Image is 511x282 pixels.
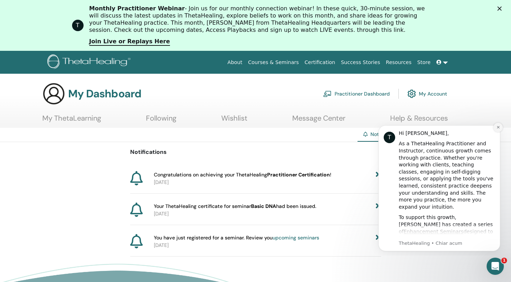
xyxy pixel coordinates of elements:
[31,95,127,172] div: To support this growth, [PERSON_NAME] has created a series of designed to help you refine your kn...
[47,54,133,70] img: logo.png
[224,56,245,69] a: About
[368,119,511,256] iframe: Intercom notifications mesaj
[89,38,170,46] a: Join Live or Replays Here
[390,114,448,128] a: Help & Resources
[36,110,96,116] a: Enhancement Seminars
[89,5,185,12] b: Monthly Practitioner Webinar
[154,242,381,249] p: [DATE]
[126,4,135,13] button: Dismiss notification
[407,86,447,102] a: My Account
[146,114,176,128] a: Following
[68,87,141,100] h3: My Dashboard
[267,171,330,178] b: Practitioner Certification
[501,258,507,263] span: 1
[415,56,434,69] a: Store
[31,121,127,128] p: Message from ThetaHealing, sent Chiar acum
[487,258,504,275] iframe: Intercom live chat
[273,234,319,241] a: upcoming seminars
[221,114,247,128] a: Wishlist
[154,171,331,179] span: Congratulations on achieving your ThetaHealing !
[42,114,101,128] a: My ThetaLearning
[407,88,416,100] img: cog.svg
[323,91,332,97] img: chalkboard-teacher.svg
[154,210,381,218] p: [DATE]
[383,56,415,69] a: Resources
[154,234,319,242] span: You have just registered for a seminar. Review you
[338,56,383,69] a: Success Stories
[302,56,338,69] a: Certification
[89,5,428,34] div: - Join us for our monthly connection webinar! In these quick, 30-minute session, we will discuss ...
[497,6,505,11] div: Închidere
[154,179,381,186] p: [DATE]
[251,203,276,209] b: Basic DNA
[72,20,84,31] div: Profile image for ThetaHealing
[245,56,302,69] a: Courses & Seminars
[42,82,65,105] img: generic-user-icon.jpg
[292,114,345,128] a: Message Center
[130,148,381,156] p: Notifications
[323,86,390,102] a: Practitioner Dashboard
[154,203,316,210] span: Your ThetaHealing certificate for seminar had been issued.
